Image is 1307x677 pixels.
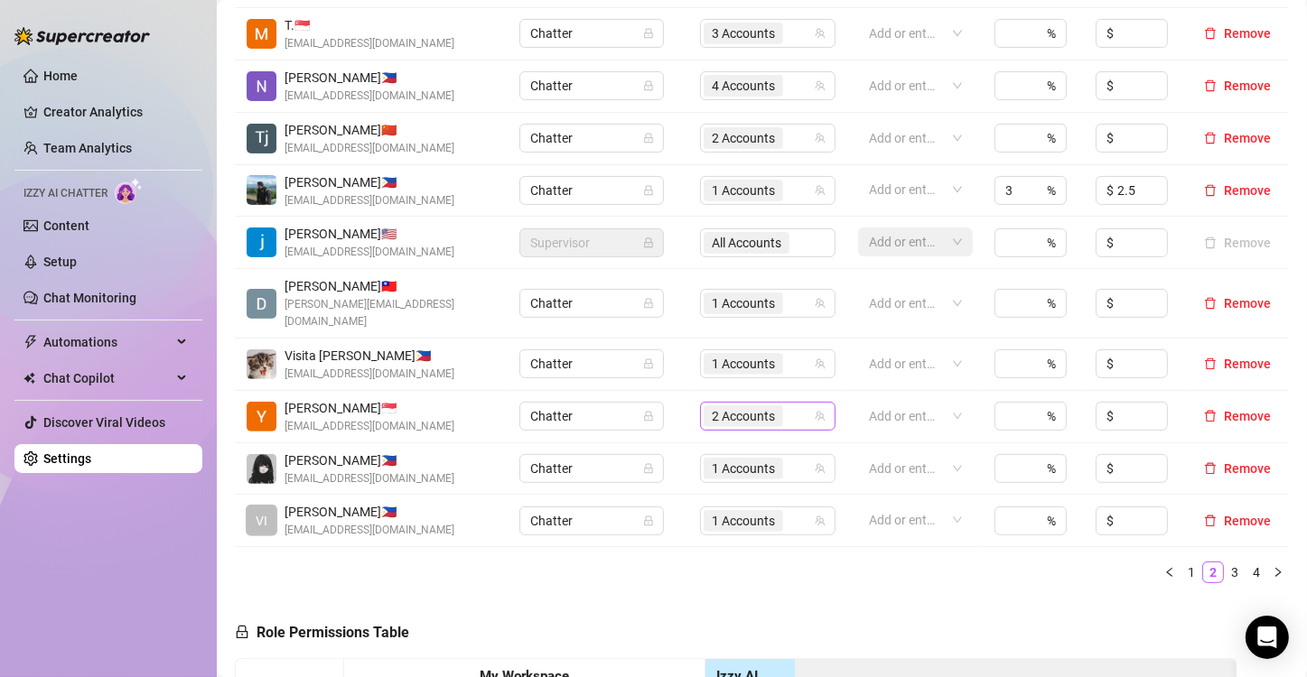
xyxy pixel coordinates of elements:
[285,15,454,35] span: T. 🇸🇬
[1224,183,1271,198] span: Remove
[247,227,276,257] img: jocelyne espinosa
[23,372,35,385] img: Chat Copilot
[43,364,172,393] span: Chat Copilot
[285,522,454,539] span: [EMAIL_ADDRESS][DOMAIN_NAME]
[1197,23,1278,44] button: Remove
[704,405,783,427] span: 2 Accounts
[1224,357,1271,371] span: Remove
[43,415,165,430] a: Discover Viral Videos
[530,72,653,99] span: Chatter
[285,172,454,192] span: [PERSON_NAME] 🇵🇭
[285,418,454,435] span: [EMAIL_ADDRESS][DOMAIN_NAME]
[43,69,78,83] a: Home
[1224,79,1271,93] span: Remove
[815,515,826,526] span: team
[1197,510,1278,532] button: Remove
[285,366,454,383] span: [EMAIL_ADDRESS][DOMAIN_NAME]
[285,398,454,418] span: [PERSON_NAME] 🇸🇬
[643,237,654,248] span: lock
[1224,296,1271,311] span: Remove
[712,406,775,426] span: 2 Accounts
[1224,131,1271,145] span: Remove
[704,510,783,532] span: 1 Accounts
[815,28,826,39] span: team
[1197,180,1278,201] button: Remove
[643,298,654,309] span: lock
[247,289,276,319] img: Dale Jacolba
[530,507,653,534] span: Chatter
[704,127,783,149] span: 2 Accounts
[815,463,826,474] span: team
[1164,567,1175,578] span: left
[530,20,653,47] span: Chatter
[643,358,654,369] span: lock
[712,511,775,531] span: 1 Accounts
[704,180,783,201] span: 1 Accounts
[285,296,498,330] span: [PERSON_NAME][EMAIL_ADDRESS][DOMAIN_NAME]
[43,255,77,269] a: Setup
[1197,232,1278,254] button: Remove
[247,175,276,205] img: John
[712,23,775,43] span: 3 Accounts
[247,454,276,484] img: Cris Napay
[1224,26,1271,41] span: Remove
[1204,27,1217,40] span: delete
[1224,461,1271,476] span: Remove
[1181,561,1202,583] li: 1
[247,124,276,153] img: Tj Espiritu
[247,402,276,431] img: Yhaneena April
[1204,410,1217,422] span: delete
[1204,515,1217,527] span: delete
[14,27,150,45] img: logo-BBDzfeDw.svg
[815,185,826,196] span: team
[1204,79,1217,92] span: delete
[1159,561,1181,583] li: Previous Page
[530,125,653,152] span: Chatter
[1224,409,1271,423] span: Remove
[643,28,654,39] span: lock
[643,411,654,422] span: lock
[1273,567,1284,578] span: right
[815,358,826,369] span: team
[247,19,276,49] img: Trixia Sy
[1197,292,1278,314] button: Remove
[1267,561,1289,583] li: Next Page
[1204,297,1217,310] span: delete
[43,218,89,233] a: Content
[285,88,454,105] span: [EMAIL_ADDRESS][DOMAIN_NAME]
[1204,357,1217,370] span: delete
[285,346,454,366] span: Visita [PERSON_NAME] 🇵🇭
[43,328,172,357] span: Automations
[704,458,783,479] span: 1 Accounts
[43,291,136,305] a: Chat Monitoring
[1204,184,1217,197] span: delete
[43,451,91,466] a: Settings
[530,229,653,256] span: Supervisor
[247,71,276,101] img: Ninette Joy Polidario
[285,68,454,88] span: [PERSON_NAME] 🇵🇭
[712,293,775,313] span: 1 Accounts
[1197,127,1278,149] button: Remove
[643,80,654,91] span: lock
[704,23,783,44] span: 3 Accounts
[285,140,454,157] span: [EMAIL_ADDRESS][DOMAIN_NAME]
[704,75,783,97] span: 4 Accounts
[1197,353,1278,375] button: Remove
[815,80,826,91] span: team
[235,622,409,644] h5: Role Permissions Table
[285,244,454,261] span: [EMAIL_ADDRESS][DOMAIN_NAME]
[643,185,654,196] span: lock
[1197,405,1278,427] button: Remove
[1203,562,1223,582] a: 2
[712,128,775,148] span: 2 Accounts
[815,298,826,309] span: team
[23,185,107,202] span: Izzy AI Chatter
[285,192,454,209] span: [EMAIL_ADDRESS][DOMAIN_NAME]
[285,35,454,52] span: [EMAIL_ADDRESS][DOMAIN_NAME]
[247,349,276,379] img: Visita Renz Edward
[1202,561,1224,583] li: 2
[43,141,132,155] a: Team Analytics
[712,76,775,96] span: 4 Accounts
[530,350,653,377] span: Chatter
[285,502,454,522] span: [PERSON_NAME] 🇵🇭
